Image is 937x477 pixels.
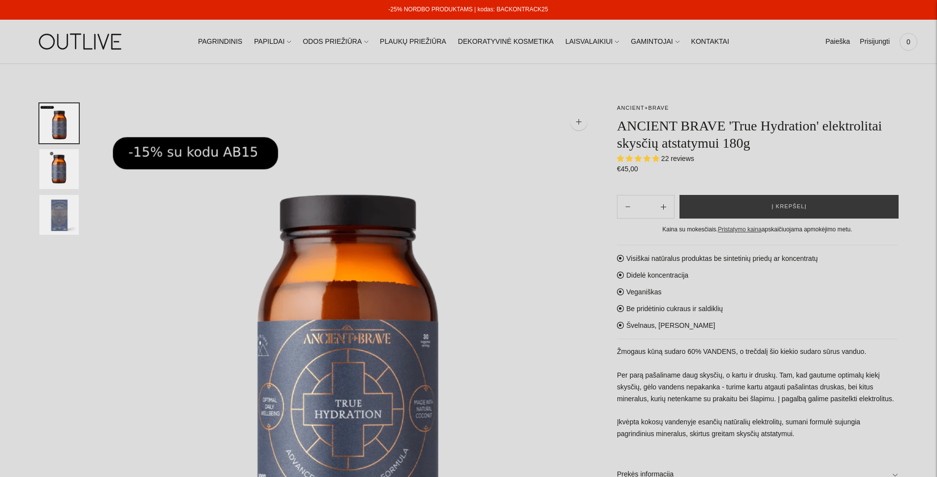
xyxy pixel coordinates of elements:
button: Add product quantity [617,195,638,219]
a: PLAUKŲ PRIEŽIŪRA [380,31,447,53]
span: €45,00 [617,165,638,173]
a: 0 [900,31,917,53]
h1: ANCIENT BRAVE 'True Hydration' elektrolitai skysčių atstatymui 180g [617,117,898,152]
a: Prisijungti [860,31,890,53]
input: Product quantity [638,200,653,214]
button: Translation missing: en.general.accessibility.image_thumbail [39,103,79,143]
span: Į krepšelį [772,202,807,212]
span: 22 reviews [661,155,694,162]
button: Į krepšelį [679,195,899,219]
a: PAGRINDINIS [198,31,242,53]
a: GAMINTOJAI [631,31,679,53]
a: PAPILDAI [254,31,291,53]
span: 0 [902,35,915,49]
button: Subtract product quantity [653,195,674,219]
div: Kaina su mokesčiais. apskaičiuojama apmokėjimo metu. [617,224,898,235]
p: Žmogaus kūną sudaro 60% VANDENS, o trečdalį šio kiekio sudaro sūrus vanduo. Per parą pašaliname d... [617,346,898,452]
a: DEKORATYVINĖ KOSMETIKA [458,31,553,53]
span: 4.86 stars [617,155,661,162]
a: Paieška [825,31,850,53]
a: ODOS PRIEŽIŪRA [303,31,368,53]
a: -25% NORDBO PRODUKTAMS | kodas: BACKONTRACK25 [388,6,548,13]
a: KONTAKTAI [691,31,729,53]
button: Translation missing: en.general.accessibility.image_thumbail [39,195,79,235]
a: ANCIENT+BRAVE [617,105,669,111]
button: Translation missing: en.general.accessibility.image_thumbail [39,149,79,189]
a: LAISVALAIKIUI [565,31,619,53]
img: OUTLIVE [20,25,143,59]
a: Pristatymo kaina [718,226,762,233]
